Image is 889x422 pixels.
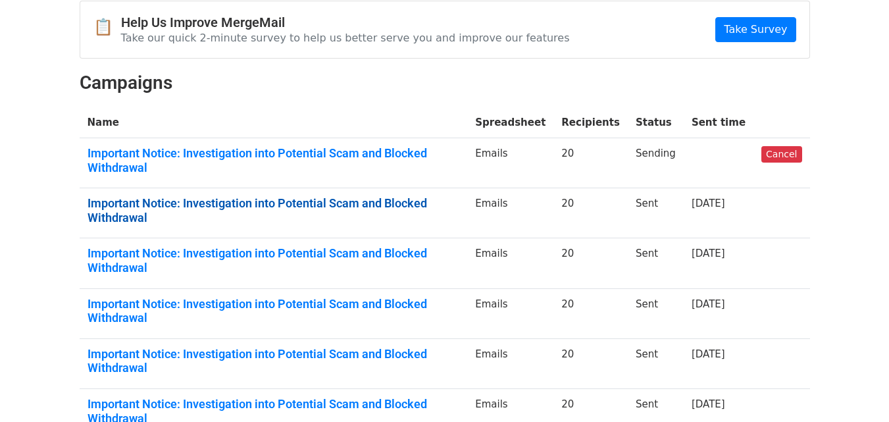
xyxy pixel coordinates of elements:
td: Sent [628,238,684,288]
a: [DATE] [692,248,725,259]
a: Take Survey [715,17,796,42]
h2: Campaigns [80,72,810,94]
a: [DATE] [692,298,725,310]
p: Take our quick 2-minute survey to help us better serve you and improve our features [121,31,570,45]
td: 20 [553,338,628,388]
td: Emails [467,238,553,288]
th: Spreadsheet [467,107,553,138]
td: Sent [628,288,684,338]
iframe: Chat Widget [823,359,889,422]
a: Cancel [761,146,801,163]
td: 20 [553,188,628,238]
a: Important Notice: Investigation into Potential Scam and Blocked Withdrawal [88,347,460,375]
td: Emails [467,338,553,388]
th: Sent time [684,107,753,138]
td: 20 [553,288,628,338]
td: Sending [628,138,684,188]
a: [DATE] [692,398,725,410]
a: Important Notice: Investigation into Potential Scam and Blocked Withdrawal [88,146,460,174]
th: Status [628,107,684,138]
a: [DATE] [692,198,725,209]
a: [DATE] [692,348,725,360]
a: Important Notice: Investigation into Potential Scam and Blocked Withdrawal [88,297,460,325]
th: Recipients [553,107,628,138]
h4: Help Us Improve MergeMail [121,14,570,30]
td: Emails [467,188,553,238]
td: 20 [553,138,628,188]
a: Important Notice: Investigation into Potential Scam and Blocked Withdrawal [88,196,460,224]
th: Name [80,107,468,138]
td: Emails [467,138,553,188]
td: Emails [467,288,553,338]
a: Important Notice: Investigation into Potential Scam and Blocked Withdrawal [88,246,460,275]
td: Sent [628,338,684,388]
td: 20 [553,238,628,288]
td: Sent [628,188,684,238]
span: 📋 [93,18,121,37]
